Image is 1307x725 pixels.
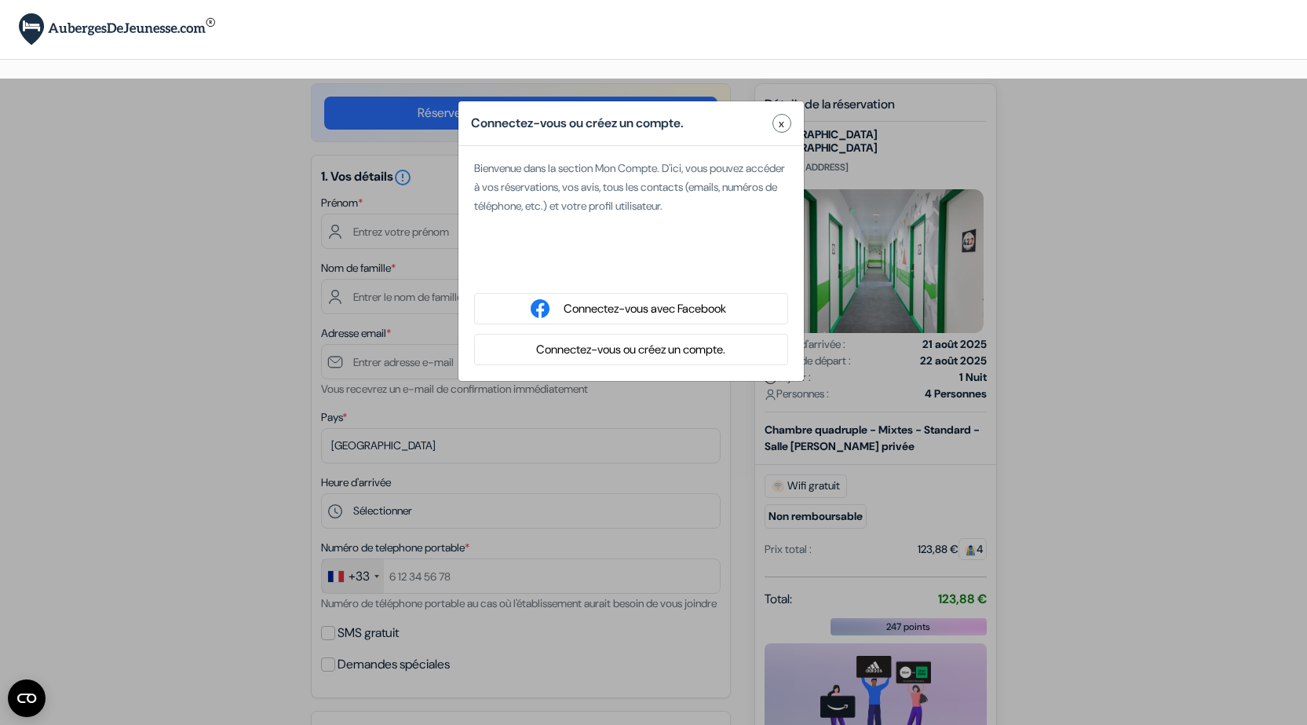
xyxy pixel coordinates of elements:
[474,161,785,213] span: Bienvenue dans la section Mon Compte. D'ici, vous pouvez accéder à vos réservations, vos avis, to...
[466,251,796,285] iframe: Bouton "Se connecter avec Google"
[779,115,784,132] span: x
[772,114,791,133] button: Close
[8,679,46,717] button: CMP-Widget öffnen
[559,299,731,319] button: Connectez-vous avec Facebook
[531,340,730,360] button: Connectez-vous ou créez un compte.
[471,114,684,133] h5: Connectez-vous ou créez un compte.
[19,13,215,46] img: AubergesDeJeunesse.com
[531,299,549,318] img: facebook_login.svg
